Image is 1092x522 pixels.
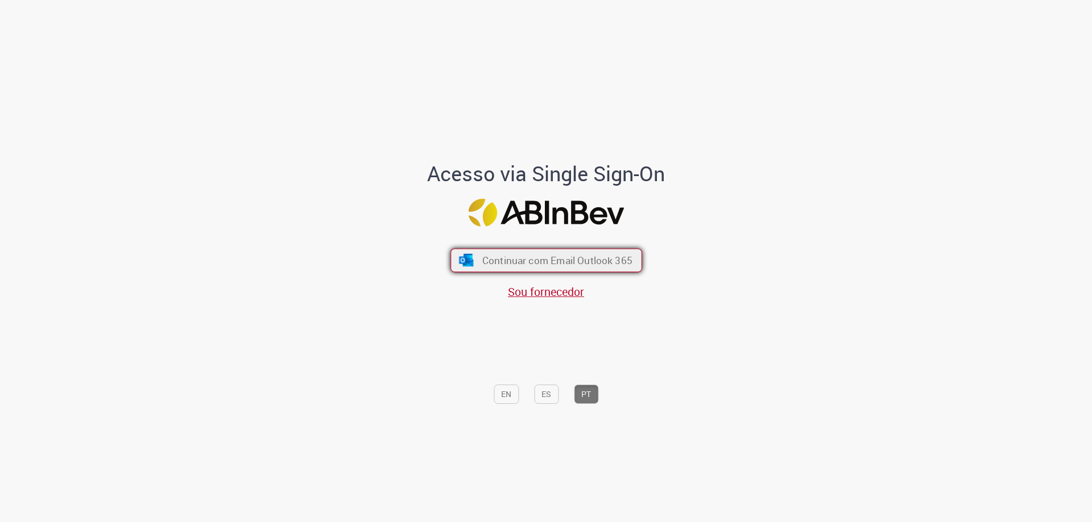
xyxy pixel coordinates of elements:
img: ícone Azure/Microsoft 360 [458,254,474,266]
img: Logo ABInBev [468,199,624,227]
a: Sou fornecedor [508,284,584,299]
button: EN [494,385,519,404]
h1: Acesso via Single Sign-On [388,162,704,185]
button: PT [574,385,598,404]
span: Continuar com Email Outlook 365 [482,254,632,267]
button: ícone Azure/Microsoft 360 Continuar com Email Outlook 365 [450,249,642,273]
button: ES [534,385,559,404]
